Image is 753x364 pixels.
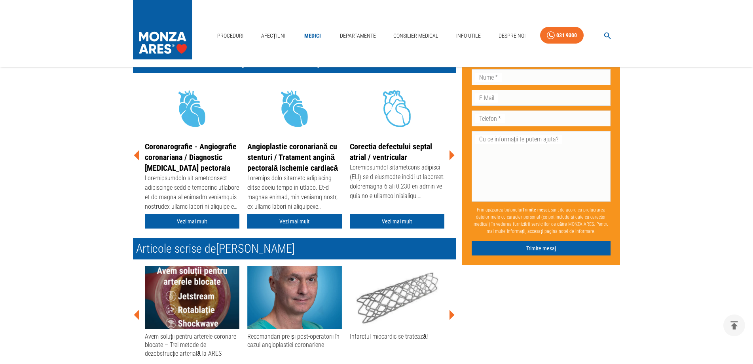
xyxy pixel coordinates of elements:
[350,163,444,202] div: Loremipsumdol sitametcons adipisci (ELI) se d eiusmodte incidi ut laboreet: doloremagna 6 ali 0.2...
[247,332,342,349] div: Recomandari pre și post-operatorii în cazul angioplastiei coronariene
[145,266,239,358] a: Avem soluții pentru arterele coronare blocate – Trei metode de dezobstrucție arterială la ARES
[723,314,745,336] button: delete
[556,30,577,40] div: 031 9300
[453,28,484,44] a: Info Utile
[337,28,379,44] a: Departamente
[350,332,444,341] div: Infarctul miocardic se tratează!
[145,332,239,358] div: Avem soluții pentru arterele coronare blocate – Trei metode de dezobstrucție arterială la ARES
[300,28,325,44] a: Medici
[350,266,444,341] a: Infarctul miocardic se tratează!
[522,207,549,212] b: Trimite mesaj
[247,142,338,173] a: Angioplastie coronariană cu stenturi / Tratament angină pectorală ischemie cardiacă
[214,28,247,44] a: Proceduri
[145,173,239,213] div: Loremipsumdolo sit ametconsect adipiscinge sedd e temporinc utlabore et do magna al enimadm venia...
[247,266,342,329] img: Recomandari pre și post-operatorii în cazul angioplastiei coronariene
[247,214,342,229] a: Vezi mai mult
[350,214,444,229] a: Vezi mai mult
[350,142,432,162] a: Corectia defectului septal atrial / ventricular
[247,266,342,349] a: Recomandari pre și post-operatorii în cazul angioplastiei coronariene
[145,214,239,229] a: Vezi mai mult
[145,142,237,173] a: Coronarografie - Angiografie coronariana / Diagnostic [MEDICAL_DATA] pectorala
[258,28,289,44] a: Afecțiuni
[133,238,456,259] h2: Articole scrise de [PERSON_NAME]
[390,28,442,44] a: Consilier Medical
[247,173,342,213] div: Loremips dolo sitametc adipiscing elitse doeiu tempo in utlabo. Et-d magnaa enimad, min veniamq n...
[540,27,584,44] a: 031 9300
[472,241,611,255] button: Trimite mesaj
[145,266,239,329] img: Avem soluții pentru arterele coronare blocate – Trei metode de dezobstrucție arterială la ARES
[495,28,529,44] a: Despre Noi
[350,266,444,329] img: Infarctul miocardic se tratează!
[472,203,611,238] p: Prin apăsarea butonului , sunt de acord cu prelucrarea datelor mele cu caracter personal (ce pot ...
